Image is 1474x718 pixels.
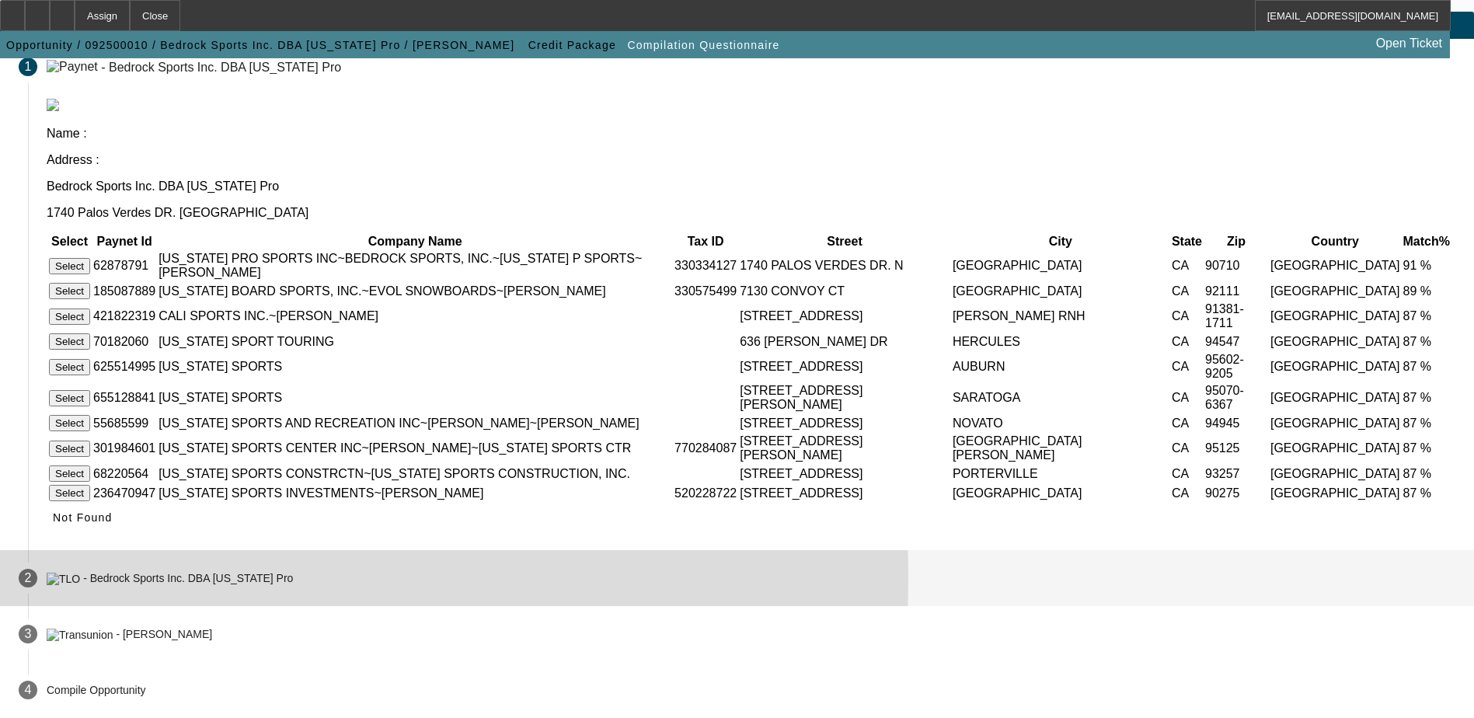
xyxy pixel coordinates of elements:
th: Zip [1204,234,1268,249]
th: Company Name [158,234,672,249]
td: 185087889 [92,282,156,300]
th: City [952,234,1169,249]
td: CA [1171,414,1203,432]
td: 93257 [1204,465,1268,483]
td: 95070-6367 [1204,383,1268,413]
span: Not Found [53,511,113,524]
td: CA [1171,333,1203,350]
td: [US_STATE] SPORTS INVESTMENTS~[PERSON_NAME] [158,484,672,502]
td: 89 % [1403,282,1451,300]
button: Select [49,441,90,457]
td: PORTERVILLE [952,465,1169,483]
button: Select [49,258,90,274]
td: 87 % [1403,434,1451,463]
button: Select [49,485,90,501]
td: [US_STATE] SPORTS [158,352,672,382]
td: [GEOGRAPHIC_DATA] [1270,383,1401,413]
button: Compilation Questionnaire [623,31,783,59]
img: TLO [47,573,80,585]
td: 95125 [1204,434,1268,463]
td: [GEOGRAPHIC_DATA] [1270,333,1401,350]
td: [US_STATE] SPORTS CENTER INC~[PERSON_NAME]~[US_STATE] SPORTS CTR [158,434,672,463]
td: [STREET_ADDRESS][PERSON_NAME] [739,434,950,463]
a: Open Ticket [1370,30,1448,57]
td: [GEOGRAPHIC_DATA] [1270,414,1401,432]
td: 7130 CONVOY CT [739,282,950,300]
td: 520228722 [674,484,737,502]
td: 1740 PALOS VERDES DR. N [739,251,950,281]
td: NOVATO [952,414,1169,432]
img: Paynet [47,60,98,74]
td: [GEOGRAPHIC_DATA] [1270,251,1401,281]
td: 421822319 [92,301,156,331]
th: State [1171,234,1203,249]
td: 87 % [1403,352,1451,382]
td: [US_STATE] BOARD SPORTS, INC.~EVOL SNOWBOARDS~[PERSON_NAME] [158,282,672,300]
button: Not Found [47,504,119,532]
td: 95602-9205 [1204,352,1268,382]
button: Select [49,333,90,350]
td: [GEOGRAPHIC_DATA] [952,282,1169,300]
td: 625514995 [92,352,156,382]
button: Select [49,308,90,325]
td: [GEOGRAPHIC_DATA] [1270,434,1401,463]
td: 330575499 [674,282,737,300]
p: Bedrock Sports Inc. DBA [US_STATE] Pro [47,179,1455,193]
p: 1740 Palos Verdes DR. [GEOGRAPHIC_DATA] [47,206,1455,220]
th: Tax ID [674,234,737,249]
td: [US_STATE] SPORTS AND RECREATION INC~[PERSON_NAME]~[PERSON_NAME] [158,414,672,432]
td: 655128841 [92,383,156,413]
td: 91381-1711 [1204,301,1268,331]
p: Address : [47,153,1455,167]
span: 3 [25,627,32,641]
span: 2 [25,571,32,585]
td: [US_STATE] SPORT TOURING [158,333,672,350]
button: Credit Package [524,31,620,59]
span: Compilation Questionnaire [627,39,779,51]
td: 87 % [1403,484,1451,502]
th: Street [739,234,950,249]
td: CA [1171,282,1203,300]
td: [STREET_ADDRESS] [739,414,950,432]
td: CA [1171,484,1203,502]
td: SARATOGA [952,383,1169,413]
td: CALI SPORTS INC.~[PERSON_NAME] [158,301,672,331]
td: [STREET_ADDRESS][PERSON_NAME] [739,383,950,413]
td: [GEOGRAPHIC_DATA] [1270,282,1401,300]
th: Country [1270,234,1401,249]
td: [PERSON_NAME] RNH [952,301,1169,331]
td: 87 % [1403,333,1451,350]
button: Select [49,359,90,375]
td: [US_STATE] PRO SPORTS INC~BEDROCK SPORTS, INC.~[US_STATE] P SPORTS~[PERSON_NAME] [158,251,672,281]
td: 87 % [1403,301,1451,331]
td: [STREET_ADDRESS] [739,465,950,483]
button: Select [49,283,90,299]
td: [STREET_ADDRESS] [739,301,950,331]
td: [GEOGRAPHIC_DATA] [1270,465,1401,483]
div: - Bedrock Sports Inc. DBA [US_STATE] Pro [83,573,293,585]
td: 236470947 [92,484,156,502]
button: Select [49,390,90,406]
p: Compile Opportunity [47,684,146,696]
div: - [PERSON_NAME] [116,629,212,641]
td: 70182060 [92,333,156,350]
span: Credit Package [528,39,616,51]
img: Transunion [47,629,113,641]
td: CA [1171,251,1203,281]
td: 330334127 [674,251,737,281]
td: [STREET_ADDRESS] [739,484,950,502]
button: Select [49,415,90,431]
td: [GEOGRAPHIC_DATA] [1270,301,1401,331]
p: Name : [47,127,1455,141]
td: 87 % [1403,414,1451,432]
td: 62878791 [92,251,156,281]
td: CA [1171,434,1203,463]
td: [US_STATE] SPORTS [158,383,672,413]
td: 91 % [1403,251,1451,281]
td: 87 % [1403,383,1451,413]
td: AUBURN [952,352,1169,382]
td: 94547 [1204,333,1268,350]
td: CA [1171,383,1203,413]
span: 1 [25,60,32,74]
td: CA [1171,465,1203,483]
